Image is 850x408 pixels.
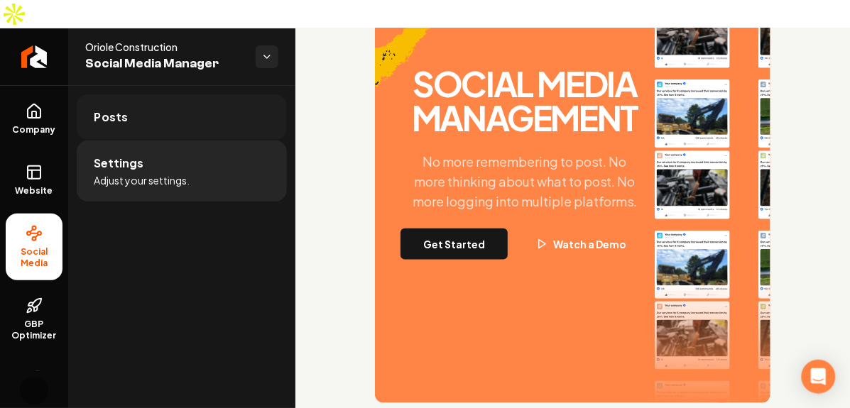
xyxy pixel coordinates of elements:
a: Website [6,153,62,208]
p: No more remembering to post. No more thinking about what to post. No more logging into multiple p... [401,152,649,211]
h2: Social Media Management [401,67,649,135]
img: Post Two [758,231,834,370]
img: Post Two [758,80,834,219]
a: Company [6,92,62,147]
a: GBP Optimizer [6,286,62,353]
button: Open user button [20,377,48,405]
img: Rebolt Logo [21,45,48,68]
div: Open Intercom Messenger [802,360,836,394]
span: Website [10,185,59,197]
span: Social Media [6,246,62,269]
span: Social Media Manager [85,54,244,74]
span: Company [7,124,62,136]
span: Adjust your settings. [94,173,190,187]
span: Settings [94,155,143,172]
img: Post One [655,79,730,219]
span: Posts [94,109,128,126]
button: Watch a Demo [513,228,649,260]
span: Oriole Construction [85,40,244,54]
img: Post One [655,230,730,369]
span: GBP Optimizer [6,319,62,341]
img: Sagar Soni [20,377,48,405]
a: Posts [77,94,287,140]
button: Get Started [401,228,508,260]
